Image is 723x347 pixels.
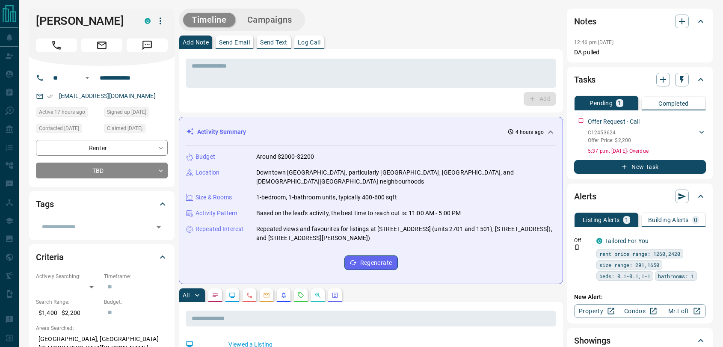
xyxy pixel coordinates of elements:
button: Open [82,73,92,83]
button: Timeline [183,13,235,27]
h1: [PERSON_NAME] [36,14,132,28]
div: Sun Oct 12 2025 [36,107,100,119]
p: 0 [694,217,697,223]
svg: Agent Actions [332,292,338,299]
h2: Tasks [574,73,596,86]
p: Based on the lead's activity, the best time to reach out is: 11:00 AM - 5:00 PM [256,209,461,218]
svg: Lead Browsing Activity [229,292,236,299]
div: condos.ca [145,18,151,24]
span: beds: 0.1-0.1,1-1 [599,272,650,280]
div: TBD [36,163,168,178]
div: Criteria [36,247,168,267]
p: Repeated views and favourites for listings at [STREET_ADDRESS] (units 2701 and 1501), [STREET_ADD... [256,225,556,243]
svg: Listing Alerts [280,292,287,299]
p: Offer Price: $2,200 [588,136,631,144]
p: Timeframe: [104,273,168,280]
span: bathrooms: 1 [658,272,694,280]
p: 1 [618,100,621,106]
p: Listing Alerts [583,217,620,223]
svg: Calls [246,292,253,299]
button: Regenerate [344,255,398,270]
p: $1,400 - $2,200 [36,306,100,320]
div: Notes [574,11,706,32]
p: Add Note [183,39,209,45]
p: DA pulled [574,48,706,57]
p: 4 hours ago [516,128,544,136]
a: Mr.Loft [662,304,706,318]
p: 1-bedroom, 1-bathroom units, typically 400-600 sqft [256,193,397,202]
span: Active 17 hours ago [39,108,85,116]
p: All [183,292,190,298]
div: condos.ca [596,238,602,244]
p: New Alert: [574,293,706,302]
svg: Requests [297,292,304,299]
span: size range: 291,1650 [599,261,659,269]
a: Property [574,304,618,318]
div: Sat Oct 11 2025 [104,124,168,136]
div: Tasks [574,69,706,90]
span: Email [81,39,122,52]
p: Budget: [104,298,168,306]
p: Send Text [260,39,287,45]
p: Activity Pattern [196,209,237,218]
p: Location [196,168,219,177]
button: Campaigns [239,13,301,27]
p: Send Email [219,39,250,45]
p: 12:46 pm [DATE] [574,39,613,45]
div: C12453624Offer Price: $2,200 [588,127,706,146]
span: rent price range: 1260,2420 [599,249,680,258]
span: Claimed [DATE] [107,124,142,133]
div: Renter [36,140,168,156]
p: Budget [196,152,215,161]
p: Repeated Interest [196,225,243,234]
span: Message [127,39,168,52]
div: Activity Summary4 hours ago [186,124,556,140]
a: Condos [618,304,662,318]
a: Tailored For You [605,237,649,244]
button: New Task [574,160,706,174]
h2: Notes [574,15,596,28]
h2: Tags [36,197,53,211]
svg: Emails [263,292,270,299]
p: Log Call [298,39,320,45]
button: Open [153,221,165,233]
p: Around $2000-$2200 [256,152,314,161]
p: 1 [625,217,628,223]
p: Off [574,237,591,244]
h2: Criteria [36,250,64,264]
svg: Notes [212,292,219,299]
svg: Opportunities [314,292,321,299]
p: Offer Request - Call [588,117,640,126]
p: Search Range: [36,298,100,306]
div: Alerts [574,186,706,207]
span: Contacted [DATE] [39,124,79,133]
div: Sat Oct 11 2025 [104,107,168,119]
span: Call [36,39,77,52]
p: 5:37 p.m. [DATE] - Overdue [588,147,706,155]
span: Signed up [DATE] [107,108,146,116]
p: Areas Searched: [36,324,168,332]
h2: Alerts [574,190,596,203]
p: Actively Searching: [36,273,100,280]
p: Completed [658,101,689,107]
a: [EMAIL_ADDRESS][DOMAIN_NAME] [59,92,156,99]
svg: Email Verified [47,93,53,99]
svg: Push Notification Only [574,244,580,250]
p: Size & Rooms [196,193,232,202]
p: C12453624 [588,129,631,136]
p: Pending [590,100,613,106]
div: Tags [36,194,168,214]
div: Sat Oct 11 2025 [36,124,100,136]
p: Building Alerts [648,217,689,223]
p: Downtown [GEOGRAPHIC_DATA], particularly [GEOGRAPHIC_DATA], [GEOGRAPHIC_DATA], and [DEMOGRAPHIC_D... [256,168,556,186]
p: Activity Summary [197,128,246,136]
